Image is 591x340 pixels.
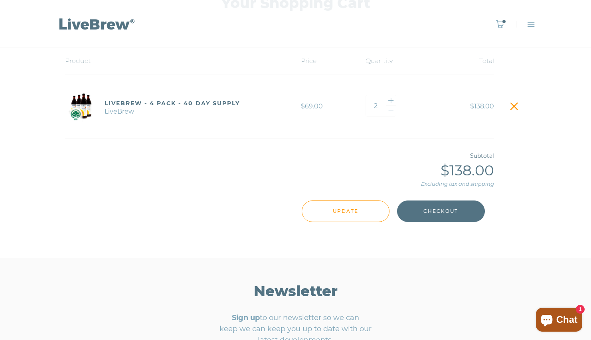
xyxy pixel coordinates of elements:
[423,207,458,216] span: Checkout
[441,161,494,179] span: $138.00
[301,48,365,75] th: Price
[502,19,506,24] span: 2
[56,17,136,31] img: LiveBrew
[397,200,485,222] button: Checkout
[470,102,494,110] span: $138.00
[366,95,386,116] input: Quantity
[65,179,494,189] p: Excluding tax and shipping
[496,20,504,28] a: 2
[65,48,301,75] th: Product
[105,106,240,115] span: LiveBrew
[65,151,494,161] p: Subtotal
[516,20,535,28] a: Menu
[302,200,389,222] input: Update
[534,308,585,334] inbox-online-store-chat: Shopify online store chat
[65,90,97,122] img: LiveBrew - 4 Pack - 40 day supply
[301,102,323,110] span: $69.00
[430,48,494,75] th: Total
[105,100,240,107] a: LiveBrew - 4 Pack - 40 day supply
[218,282,374,300] h3: Newsletter
[366,48,430,75] th: Quantity
[232,313,260,322] strong: Sign up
